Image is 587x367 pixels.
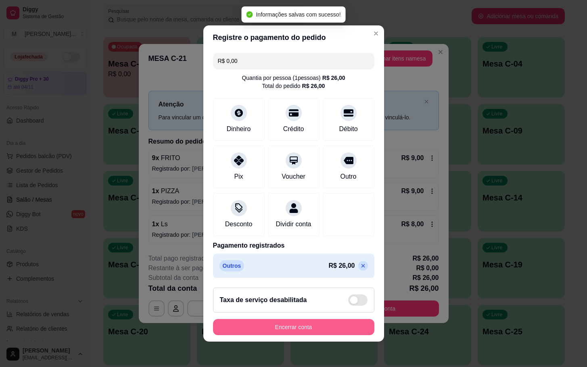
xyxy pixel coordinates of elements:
div: Voucher [282,172,305,181]
div: Desconto [225,219,253,229]
p: Outros [219,260,244,271]
div: Pix [234,172,243,181]
span: check-circle [246,11,253,18]
div: Total do pedido [262,82,325,90]
div: R$ 26,00 [302,82,325,90]
input: Ex.: hambúrguer de cordeiro [218,53,370,69]
div: Dinheiro [227,124,251,134]
p: Pagamento registrados [213,241,374,250]
div: Outro [340,172,356,181]
div: R$ 26,00 [322,74,345,82]
div: Débito [339,124,357,134]
button: Close [370,27,382,40]
div: Quantia por pessoa ( 1 pessoas) [242,74,345,82]
div: Dividir conta [276,219,311,229]
button: Encerrar conta [213,319,374,335]
header: Registre o pagamento do pedido [203,25,384,50]
div: Crédito [283,124,304,134]
h2: Taxa de serviço desabilitada [220,295,307,305]
span: Informações salvas com sucesso! [256,11,341,18]
p: R$ 26,00 [329,261,355,271]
